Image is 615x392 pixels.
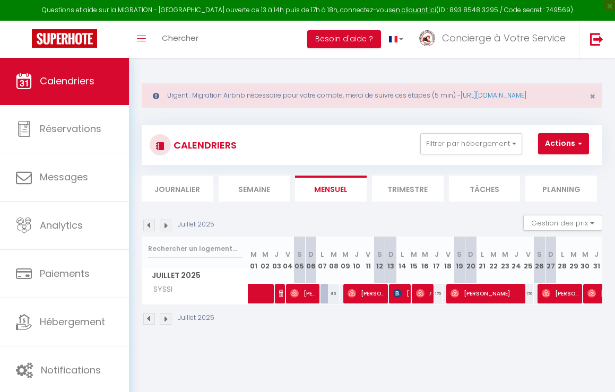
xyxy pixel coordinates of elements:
[419,237,431,284] th: 16
[317,237,328,284] th: 07
[142,83,602,108] div: Urgent : Migration Airbnb nécessaire pour votre compte, merci de suivre ces étapes (5 min) -
[461,91,526,100] a: [URL][DOMAIN_NAME]
[305,237,317,284] th: 06
[307,30,381,48] button: Besoin d'aide ?
[446,249,451,259] abbr: V
[340,237,351,284] th: 09
[219,176,290,202] li: Semaine
[420,133,522,154] button: Filtrer par hébergement
[490,249,497,259] abbr: M
[294,237,306,284] th: 05
[171,133,237,157] h3: CALENDRIERS
[468,249,473,259] abbr: D
[488,237,500,284] th: 22
[308,249,314,259] abbr: D
[590,90,595,103] span: ×
[442,31,566,45] span: Concierge à Votre Service
[259,237,271,284] th: 02
[331,249,337,259] abbr: M
[537,249,542,259] abbr: S
[431,284,443,303] div: 170
[342,249,349,259] abbr: M
[40,267,90,280] span: Paiements
[377,249,382,259] abbr: S
[40,315,105,328] span: Hébergement
[40,219,83,232] span: Analytics
[279,283,283,303] span: [PERSON_NAME] (PROLONGATION)
[522,284,534,303] div: 170
[396,237,408,284] th: 14
[579,237,591,284] th: 30
[451,283,524,303] span: [PERSON_NAME]
[431,237,443,284] th: 17
[590,92,595,101] button: Close
[392,5,436,14] a: en cliquant ici
[282,237,294,284] th: 04
[523,215,602,231] button: Gestion des prix
[40,74,94,88] span: Calendriers
[511,237,523,284] th: 24
[328,284,340,303] div: 85
[561,249,564,259] abbr: L
[328,237,340,284] th: 08
[385,237,397,284] th: 13
[348,283,386,303] span: [PERSON_NAME]
[295,176,367,202] li: Mensuel
[362,237,374,284] th: 11
[290,283,317,303] span: [PERSON_NAME]
[457,249,462,259] abbr: S
[594,249,599,259] abbr: J
[514,249,518,259] abbr: J
[250,249,257,259] abbr: M
[374,237,385,284] th: 12
[545,237,557,284] th: 27
[481,249,484,259] abbr: L
[411,21,579,58] a: ... Concierge à Votre Service
[534,237,545,284] th: 26
[435,249,439,259] abbr: J
[40,170,88,184] span: Messages
[321,249,324,259] abbr: L
[154,21,206,58] a: Chercher
[454,237,465,284] th: 19
[477,237,488,284] th: 21
[590,32,603,46] img: logout
[148,239,242,258] input: Rechercher un logement...
[465,237,477,284] th: 20
[582,249,588,259] abbr: M
[502,249,508,259] abbr: M
[41,363,101,377] span: Notifications
[271,237,283,284] th: 03
[591,237,602,284] th: 31
[557,237,568,284] th: 28
[262,249,268,259] abbr: M
[142,176,213,202] li: Journalier
[525,176,597,202] li: Planning
[538,133,589,154] button: Actions
[443,237,454,284] th: 18
[570,249,577,259] abbr: M
[178,220,214,230] p: Juillet 2025
[568,237,579,284] th: 29
[422,249,428,259] abbr: M
[285,249,290,259] abbr: V
[411,249,417,259] abbr: M
[401,249,404,259] abbr: L
[548,249,553,259] abbr: D
[416,283,431,303] span: Airlux Bracken
[162,32,198,43] span: Chercher
[499,237,511,284] th: 23
[351,237,362,284] th: 10
[372,176,444,202] li: Trimestre
[419,30,435,46] img: ...
[248,237,260,284] th: 01
[522,237,534,284] th: 25
[32,29,97,48] img: Super Booking
[408,237,420,284] th: 15
[354,249,359,259] abbr: J
[142,268,248,283] span: Juillet 2025
[144,284,184,295] span: SYSSI
[449,176,521,202] li: Tâches
[388,249,394,259] abbr: D
[178,313,214,323] p: Juillet 2025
